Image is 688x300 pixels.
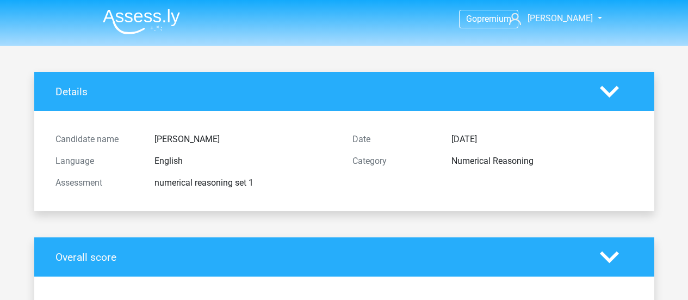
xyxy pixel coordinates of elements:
[146,176,344,189] div: numerical reasoning set 1
[146,133,344,146] div: [PERSON_NAME]
[47,133,146,146] div: Candidate name
[443,155,641,168] div: Numerical Reasoning
[55,251,584,264] h4: Overall score
[505,12,594,25] a: [PERSON_NAME]
[344,155,443,168] div: Category
[528,13,593,23] span: [PERSON_NAME]
[47,176,146,189] div: Assessment
[477,14,511,24] span: premium
[146,155,344,168] div: English
[103,9,180,34] img: Assessly
[460,11,518,26] a: Gopremium
[466,14,477,24] span: Go
[55,85,584,98] h4: Details
[443,133,641,146] div: [DATE]
[47,155,146,168] div: Language
[344,133,443,146] div: Date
